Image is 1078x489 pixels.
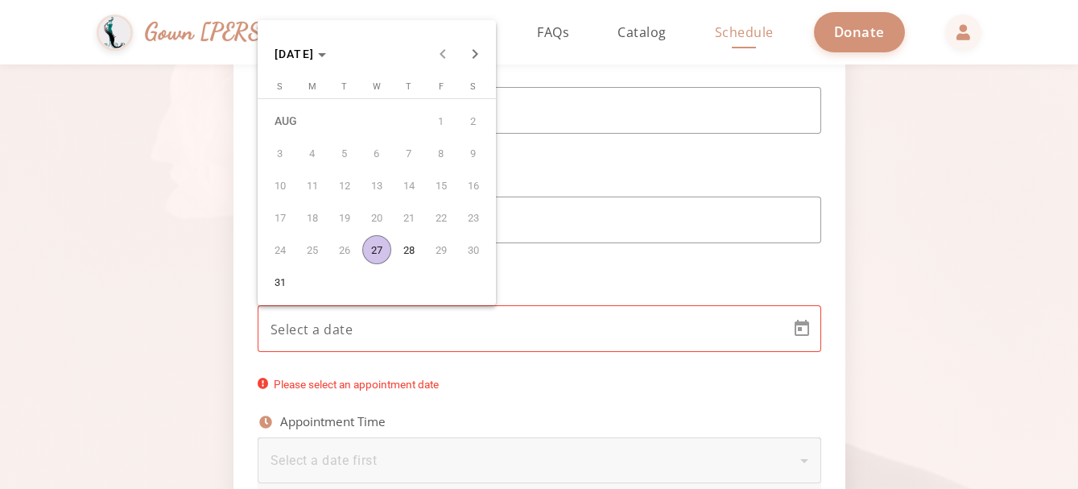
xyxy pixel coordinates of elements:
[266,203,295,232] span: 17
[394,171,423,200] span: 14
[361,169,393,201] button: August 13, 2025
[330,171,359,200] span: 12
[425,105,457,137] button: August 1, 2025
[275,48,315,60] span: [DATE]
[264,105,425,137] td: AUG
[394,139,423,168] span: 7
[266,139,295,168] span: 3
[328,201,361,234] button: August 19, 2025
[425,201,457,234] button: August 22, 2025
[457,201,489,234] button: August 23, 2025
[362,139,391,168] span: 6
[459,235,488,264] span: 30
[457,169,489,201] button: August 16, 2025
[296,169,328,201] button: August 11, 2025
[328,137,361,169] button: August 5, 2025
[296,201,328,234] button: August 18, 2025
[393,137,425,169] button: August 7, 2025
[341,81,347,92] span: T
[427,139,456,168] span: 8
[298,139,327,168] span: 4
[373,81,381,92] span: W
[361,201,393,234] button: August 20, 2025
[266,235,295,264] span: 24
[459,139,488,168] span: 9
[308,81,316,92] span: M
[362,203,391,232] span: 20
[459,38,491,70] button: Next month
[296,137,328,169] button: August 4, 2025
[330,203,359,232] span: 19
[457,105,489,137] button: August 2, 2025
[425,137,457,169] button: August 8, 2025
[296,234,328,266] button: August 25, 2025
[277,81,283,92] span: S
[459,171,488,200] span: 16
[393,201,425,234] button: August 21, 2025
[328,169,361,201] button: August 12, 2025
[298,203,327,232] span: 18
[425,169,457,201] button: August 15, 2025
[393,234,425,266] button: August 28, 2025
[266,267,295,296] span: 31
[427,203,456,232] span: 22
[425,234,457,266] button: August 29, 2025
[328,234,361,266] button: August 26, 2025
[470,81,476,92] span: S
[394,235,423,264] span: 28
[361,234,393,266] button: August 27, 2025
[330,235,359,264] span: 26
[459,203,488,232] span: 23
[264,266,296,298] button: August 31, 2025
[362,235,391,264] span: 27
[264,169,296,201] button: August 10, 2025
[264,137,296,169] button: August 3, 2025
[362,171,391,200] span: 13
[427,106,456,135] span: 1
[266,171,295,200] span: 10
[393,169,425,201] button: August 14, 2025
[427,171,456,200] span: 15
[298,235,327,264] span: 25
[457,234,489,266] button: August 30, 2025
[361,137,393,169] button: August 6, 2025
[427,235,456,264] span: 29
[330,139,359,168] span: 5
[459,106,488,135] span: 2
[268,39,333,68] button: Choose month and year
[439,81,444,92] span: F
[264,201,296,234] button: August 17, 2025
[457,137,489,169] button: August 9, 2025
[394,203,423,232] span: 21
[264,234,296,266] button: August 24, 2025
[298,171,327,200] span: 11
[406,81,411,92] span: T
